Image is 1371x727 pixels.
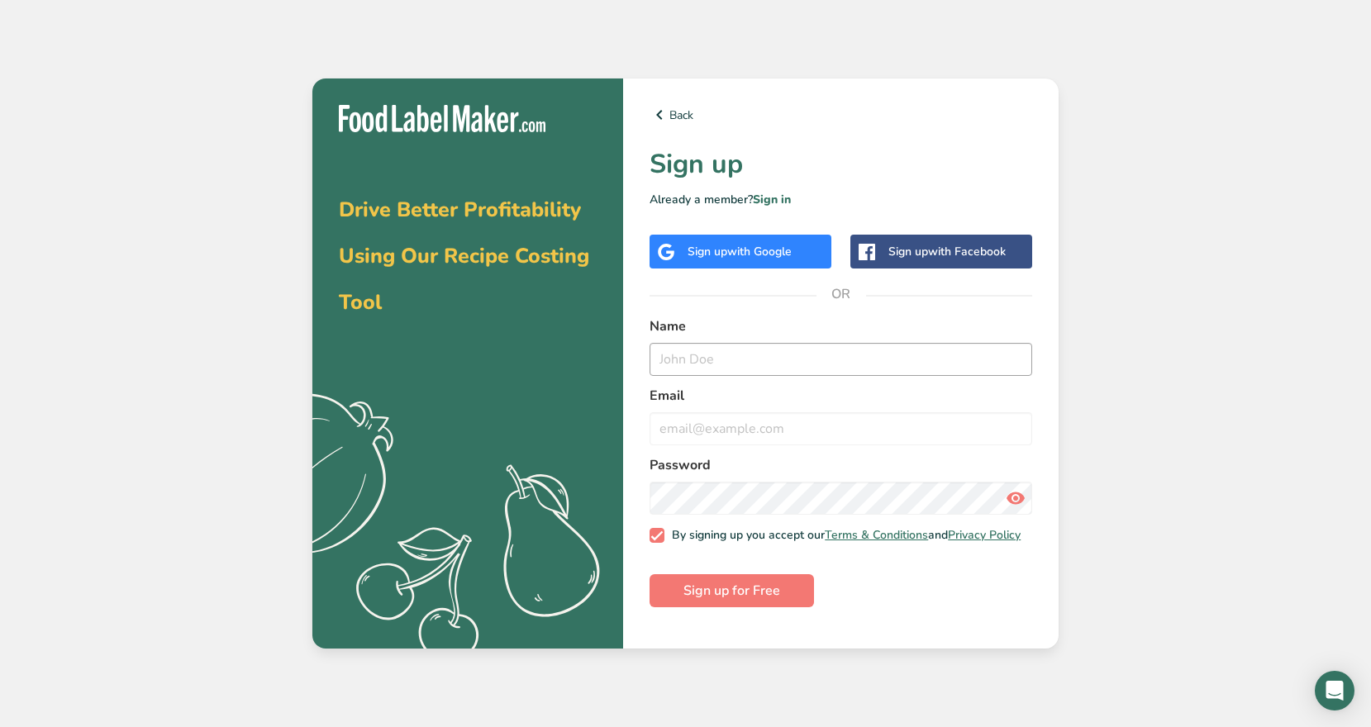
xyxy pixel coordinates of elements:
span: OR [816,269,866,319]
button: Sign up for Free [650,574,814,607]
a: Terms & Conditions [825,527,928,543]
span: with Facebook [928,244,1006,259]
img: Food Label Maker [339,105,545,132]
a: Back [650,105,1032,125]
span: Sign up for Free [683,581,780,601]
a: Privacy Policy [948,527,1021,543]
div: Open Intercom Messenger [1315,671,1354,710]
input: email@example.com [650,412,1032,445]
input: John Doe [650,343,1032,376]
div: Sign up [688,243,792,260]
div: Sign up [888,243,1006,260]
label: Name [650,316,1032,336]
label: Email [650,386,1032,406]
span: Drive Better Profitability Using Our Recipe Costing Tool [339,196,589,316]
span: By signing up you accept our and [664,528,1021,543]
a: Sign in [753,192,791,207]
label: Password [650,455,1032,475]
p: Already a member? [650,191,1032,208]
h1: Sign up [650,145,1032,184]
span: with Google [727,244,792,259]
